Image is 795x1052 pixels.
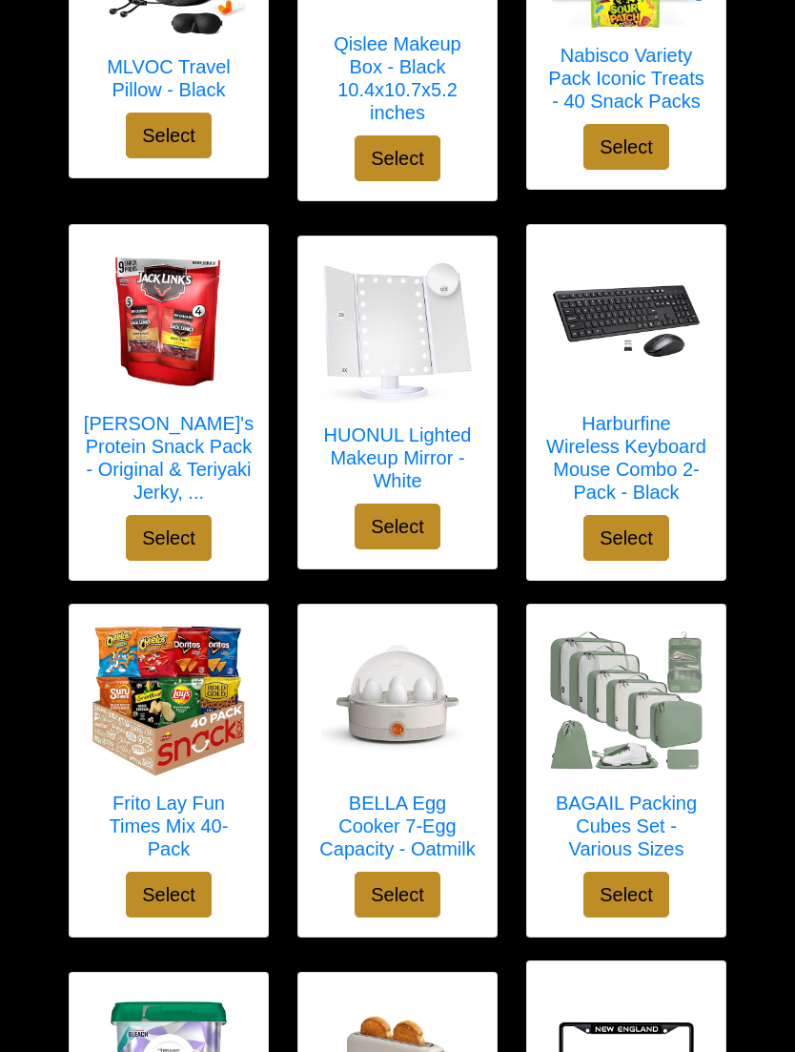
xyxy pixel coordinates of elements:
h5: BELLA Egg Cooker 7-Egg Capacity - Oatmilk [317,792,478,860]
img: BAGAIL Packing Cubes Set - Various Sizes [550,631,703,770]
a: BELLA Egg Cooker 7-Egg Capacity - Oatmilk BELLA Egg Cooker 7-Egg Capacity - Oatmilk [317,624,478,872]
h5: MLVOC Travel Pillow - Black [89,55,249,101]
button: Select [583,872,669,918]
img: BELLA Egg Cooker 7-Egg Capacity - Oatmilk [321,624,474,776]
h5: Harburfine Wireless Keyboard Mouse Combo 2-Pack - Black [546,412,706,504]
h5: Nabisco Variety Pack Iconic Treats - 40 Snack Packs [546,44,706,113]
a: HUONUL Lighted Makeup Mirror - White HUONUL Lighted Makeup Mirror - White [317,256,478,504]
a: Frito Lay Fun Times Mix 40-Pack Frito Lay Fun Times Mix 40-Pack [89,624,249,872]
img: HUONUL Lighted Makeup Mirror - White [321,256,474,408]
button: Select [583,124,669,170]
button: Select [355,504,440,549]
img: Harburfine Wireless Keyboard Mouse Combo 2-Pack - Black [550,244,703,397]
a: BAGAIL Packing Cubes Set - Various Sizes BAGAIL Packing Cubes Set - Various Sizes [546,624,706,872]
a: Harburfine Wireless Keyboard Mouse Combo 2-Pack - Black Harburfine Wireless Keyboard Mouse Combo ... [546,244,706,515]
button: Select [583,515,669,561]
img: Frito Lay Fun Times Mix 40-Pack [92,624,245,776]
h5: Qislee Makeup Box - Black 10.4x10.7x5.2 inches [317,32,478,124]
button: Select [126,515,212,561]
img: Jack Link's Protein Snack Pack - Original & Teriyaki Jerky, 1.25 Oz (Pack of 11) [92,244,245,397]
button: Select [126,872,212,918]
h5: Frito Lay Fun Times Mix 40-Pack [89,792,249,860]
button: Select [126,113,212,158]
a: Jack Link's Protein Snack Pack - Original & Teriyaki Jerky, 1.25 Oz (Pack of 11) [PERSON_NAME]'s ... [84,244,254,515]
h5: BAGAIL Packing Cubes Set - Various Sizes [546,792,706,860]
button: Select [355,135,440,181]
button: Select [355,872,440,918]
h5: HUONUL Lighted Makeup Mirror - White [317,423,478,492]
h5: [PERSON_NAME]'s Protein Snack Pack - Original & Teriyaki Jerky, ... [84,412,254,504]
